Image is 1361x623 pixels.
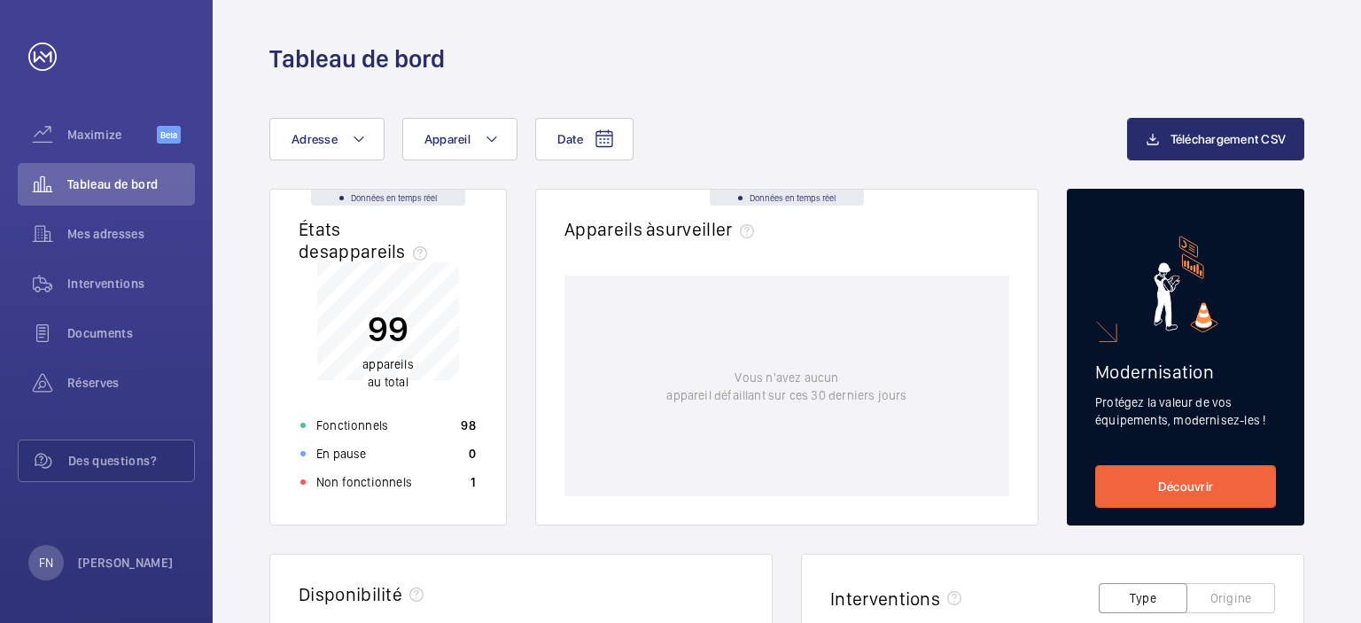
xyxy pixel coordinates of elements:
a: Découvrir [1095,465,1276,508]
p: Fonctionnels [316,417,388,434]
span: Réserves [67,374,195,392]
div: Données en temps réel [710,190,864,206]
span: Date [557,132,583,146]
div: Données en temps réel [311,190,465,206]
img: marketing-card.svg [1154,236,1218,332]
button: Appareil [402,118,517,160]
h1: Tableau de bord [269,43,445,75]
p: Non fonctionnels [316,473,412,491]
p: au total [362,355,414,391]
span: Adresse [292,132,338,146]
span: Des questions? [68,452,194,470]
button: Adresse [269,118,385,160]
h2: Interventions [830,588,940,610]
h2: Appareils à [564,218,761,240]
p: En pause [316,445,366,463]
span: surveiller [656,218,760,240]
button: Téléchargement CSV [1127,118,1305,160]
span: Appareil [424,132,471,146]
button: Type [1099,583,1187,613]
p: Vous n'avez aucun appareil défaillant sur ces 30 derniers jours [666,369,906,404]
span: Mes adresses [67,225,195,243]
p: [PERSON_NAME] [78,554,174,572]
p: FN [39,554,53,572]
button: Origine [1186,583,1275,613]
p: 1 [471,473,476,491]
p: Protégez la valeur de vos équipements, modernisez-les ! [1095,393,1276,429]
span: Documents [67,324,195,342]
span: appareils [329,240,434,262]
h2: Modernisation [1095,361,1276,383]
span: Interventions [67,275,195,292]
span: Tableau de bord [67,175,195,193]
p: 0 [469,445,476,463]
span: Beta [157,126,181,144]
p: 99 [362,307,414,351]
h2: États des [299,218,434,262]
button: Date [535,118,634,160]
span: Téléchargement CSV [1170,132,1287,146]
span: appareils [362,357,414,371]
h2: Disponibilité [299,583,402,605]
span: Maximize [67,126,157,144]
p: 98 [461,417,476,434]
